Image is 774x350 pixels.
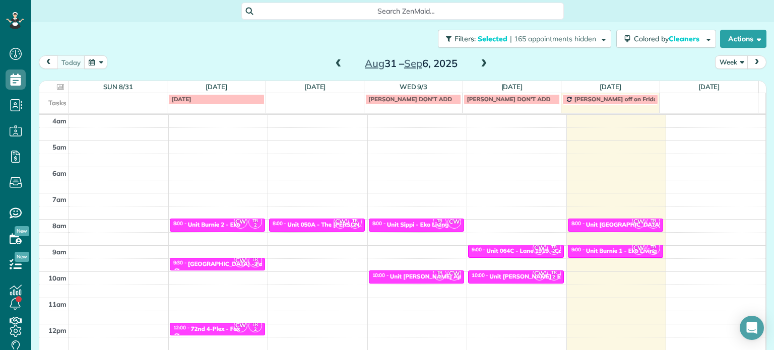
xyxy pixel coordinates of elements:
span: 10am [48,274,67,282]
div: Unit 064C - Lane 1919 - Capital [486,247,574,254]
small: 2 [548,272,560,282]
span: [PERSON_NAME] DON'T ADD [368,95,452,103]
span: CW [234,215,247,229]
span: Cleaners [669,34,701,43]
button: Filters: Selected | 165 appointments hidden [438,30,611,48]
a: Filters: Selected | 165 appointments hidden [433,30,611,48]
small: 2 [249,221,262,230]
span: CW [533,241,546,255]
div: Unit Sippi - Eko Living [387,221,449,228]
span: CW [533,267,546,281]
span: [DATE] [171,95,191,103]
span: 7am [52,195,67,203]
div: Unit [GEOGRAPHIC_DATA] - Capital Property [586,221,714,228]
div: 72nd 4-Plex - Fox [191,325,240,332]
span: CW [234,254,247,267]
span: 9am [52,248,67,256]
small: 2 [647,221,660,230]
span: CW [447,267,461,281]
span: CW [334,215,347,229]
span: CW [447,215,461,229]
span: Filters: [455,34,476,43]
small: 2 [433,272,446,282]
div: Unit Burnie 2 - Eko [188,221,240,228]
small: 2 [548,247,560,256]
div: Unit [PERSON_NAME] Apartments - [GEOGRAPHIC_DATA] [390,273,555,280]
a: [DATE] [304,83,326,91]
span: Selected [478,34,508,43]
div: Open Intercom Messenger [740,316,764,340]
a: [DATE] [698,83,720,91]
button: Colored byCleaners [616,30,716,48]
small: 2 [433,221,446,230]
a: Sun 8/31 [103,83,133,91]
span: 11am [48,300,67,308]
span: [PERSON_NAME] off on Fridays [574,95,663,103]
span: Aug [365,57,384,69]
a: [DATE] [206,83,227,91]
span: 12pm [48,326,67,334]
small: 2 [647,247,660,256]
span: | 165 appointments hidden [510,34,596,43]
span: Sep [404,57,422,69]
button: Actions [720,30,766,48]
a: [DATE] [600,83,621,91]
span: [PERSON_NAME] DON'T ADD [467,95,550,103]
small: 2 [249,260,262,269]
small: 2 [249,325,262,334]
button: prev [39,55,58,69]
span: New [15,226,29,236]
span: 8am [52,222,67,230]
span: CW [632,215,646,229]
button: next [747,55,766,69]
small: 2 [349,221,361,230]
button: today [57,55,85,69]
a: Wed 9/3 [400,83,428,91]
span: New [15,252,29,262]
div: Unit 050A - The [PERSON_NAME] - Capital [287,221,408,228]
span: 5am [52,143,67,151]
span: CW [234,319,247,332]
div: Unit Burnie 1 - Eko Living [586,247,657,254]
div: [GEOGRAPHIC_DATA] - Fox [188,260,266,267]
a: [DATE] [501,83,523,91]
div: Unit [PERSON_NAME] - Eko Living [489,273,586,280]
span: Colored by [634,34,703,43]
span: 6am [52,169,67,177]
span: 4am [52,117,67,125]
span: CW [632,241,646,255]
button: Week [715,55,748,69]
h2: 31 – 6, 2025 [348,58,474,69]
